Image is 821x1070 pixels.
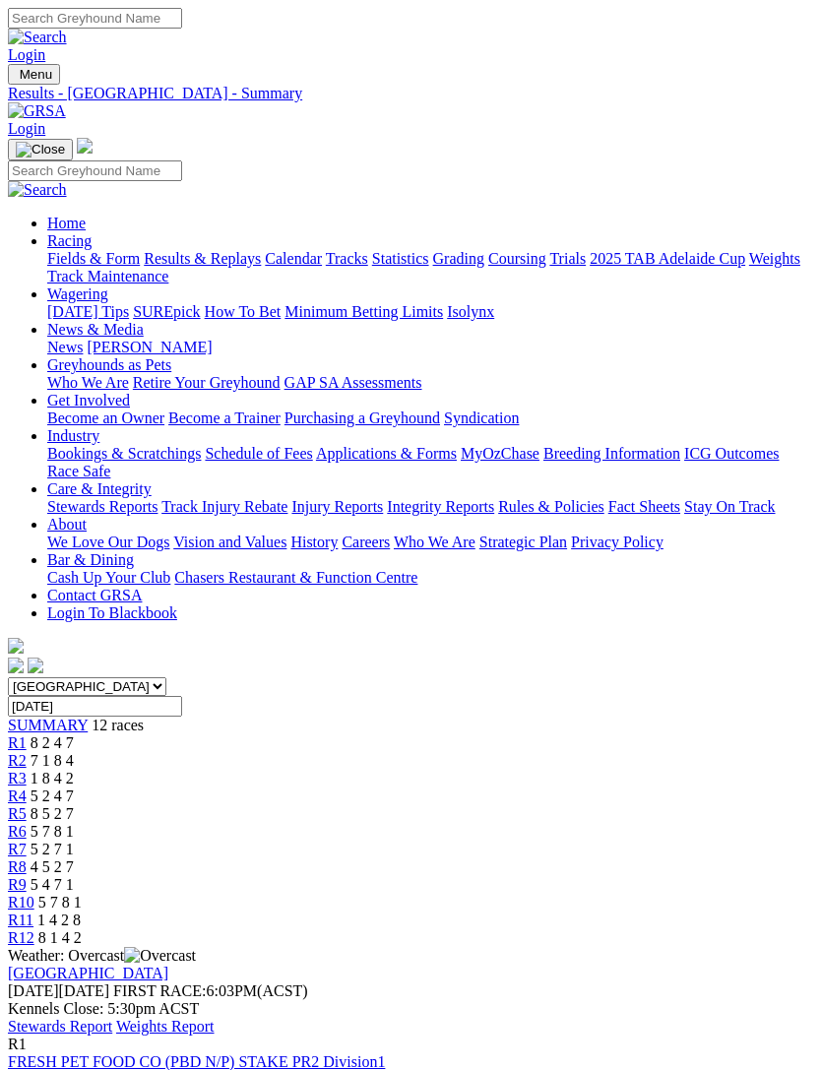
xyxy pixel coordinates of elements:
a: Fact Sheets [608,498,680,515]
span: 8 5 2 7 [31,805,74,822]
a: Statistics [372,250,429,267]
span: 8 2 4 7 [31,734,74,751]
img: Close [16,142,65,157]
span: 5 2 4 7 [31,787,74,804]
a: [DATE] Tips [47,303,129,320]
a: Grading [433,250,484,267]
span: 5 2 7 1 [31,841,74,857]
a: About [47,516,87,533]
img: logo-grsa-white.png [8,638,24,654]
a: Coursing [488,250,546,267]
a: Purchasing a Greyhound [284,409,440,426]
a: Care & Integrity [47,480,152,497]
a: Trials [549,250,586,267]
span: 1 4 2 8 [37,912,81,928]
a: We Love Our Dogs [47,534,169,550]
a: Breeding Information [543,445,680,462]
span: [DATE] [8,982,59,999]
a: How To Bet [205,303,282,320]
a: Stay On Track [684,498,775,515]
a: R12 [8,929,34,946]
button: Toggle navigation [8,64,60,85]
a: Applications & Forms [316,445,457,462]
a: Home [47,215,86,231]
input: Select date [8,696,182,717]
a: SUMMARY [8,717,88,733]
a: R1 [8,734,27,751]
a: Results - [GEOGRAPHIC_DATA] - Summary [8,85,813,102]
a: Integrity Reports [387,498,494,515]
span: FIRST RACE: [113,982,206,999]
a: Industry [47,427,99,444]
a: Syndication [444,409,519,426]
a: Login [8,120,45,137]
span: 8 1 4 2 [38,929,82,946]
img: GRSA [8,102,66,120]
span: 5 7 8 1 [31,823,74,840]
a: Become an Owner [47,409,164,426]
div: News & Media [47,339,813,356]
div: Care & Integrity [47,498,813,516]
a: R4 [8,787,27,804]
img: Overcast [124,947,196,965]
img: Search [8,29,67,46]
a: Bookings & Scratchings [47,445,201,462]
span: 12 races [92,717,144,733]
a: Calendar [265,250,322,267]
a: [PERSON_NAME] [87,339,212,355]
a: SUREpick [133,303,200,320]
a: ICG Outcomes [684,445,779,462]
a: Wagering [47,285,108,302]
span: Menu [20,67,52,82]
span: 1 8 4 2 [31,770,74,787]
input: Search [8,160,182,181]
img: Search [8,181,67,199]
a: Race Safe [47,463,110,479]
span: 5 7 8 1 [38,894,82,911]
a: Retire Your Greyhound [133,374,281,391]
a: Injury Reports [291,498,383,515]
span: Weather: Overcast [8,947,196,964]
img: facebook.svg [8,658,24,673]
a: R3 [8,770,27,787]
span: 7 1 8 4 [31,752,74,769]
a: Fields & Form [47,250,140,267]
div: Get Involved [47,409,813,427]
a: R7 [8,841,27,857]
a: Cash Up Your Club [47,569,170,586]
div: Greyhounds as Pets [47,374,813,392]
a: Bar & Dining [47,551,134,568]
img: logo-grsa-white.png [77,138,93,154]
a: Schedule of Fees [205,445,312,462]
a: R5 [8,805,27,822]
a: Strategic Plan [479,534,567,550]
a: Stewards Report [8,1018,112,1035]
a: Privacy Policy [571,534,663,550]
a: Login [8,46,45,63]
span: [DATE] [8,982,109,999]
div: Industry [47,445,813,480]
a: Racing [47,232,92,249]
a: Stewards Reports [47,498,158,515]
span: 5 4 7 1 [31,876,74,893]
a: Who We Are [47,374,129,391]
div: Wagering [47,303,813,321]
input: Search [8,8,182,29]
a: News [47,339,83,355]
span: R1 [8,1036,27,1052]
span: 4 5 2 7 [31,858,74,875]
a: [GEOGRAPHIC_DATA] [8,965,168,981]
a: R6 [8,823,27,840]
div: Bar & Dining [47,569,813,587]
span: R10 [8,894,34,911]
a: Rules & Policies [498,498,604,515]
a: Minimum Betting Limits [284,303,443,320]
a: R11 [8,912,33,928]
